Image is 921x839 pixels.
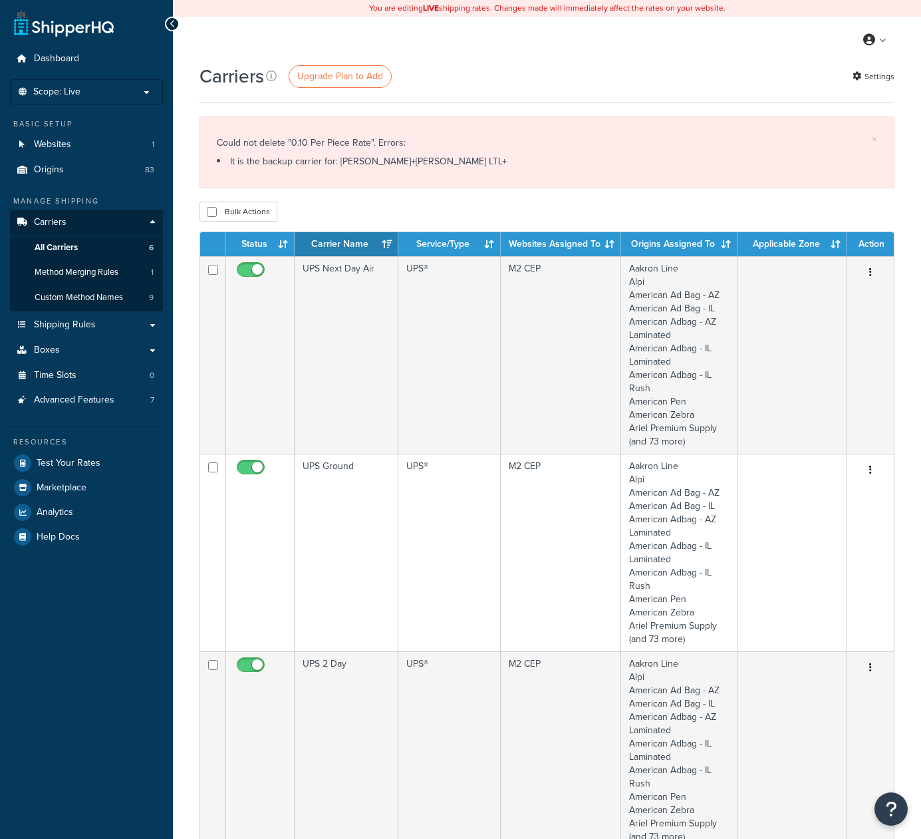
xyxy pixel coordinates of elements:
[10,363,163,388] li: Time Slots
[35,242,78,253] span: All Carriers
[149,292,154,303] span: 9
[37,458,100,469] span: Test Your Rates
[150,370,154,381] span: 0
[10,132,163,157] li: Websites
[10,236,163,260] a: All Carriers 6
[37,532,80,543] span: Help Docs
[10,158,163,182] a: Origins 83
[289,65,392,88] a: Upgrade Plan to Add
[737,232,847,256] th: Applicable Zone: activate to sort column ascending
[10,313,163,337] a: Shipping Rules
[152,139,154,150] span: 1
[37,482,86,494] span: Marketplace
[10,388,163,413] a: Advanced Features 7
[151,267,154,278] span: 1
[35,267,118,278] span: Method Merging Rules
[295,256,398,454] td: UPS Next Day Air
[847,232,894,256] th: Action
[37,507,73,518] span: Analytics
[501,256,621,454] td: M2 CEP
[398,454,501,651] td: UPS®
[34,217,66,228] span: Carriers
[10,388,163,413] li: Advanced Features
[10,476,163,500] a: Marketplace
[145,164,154,176] span: 83
[297,69,383,83] span: Upgrade Plan to Add
[423,2,439,14] b: LIVE
[199,63,264,89] h1: Carriers
[150,395,154,406] span: 7
[501,454,621,651] td: M2 CEP
[34,53,79,65] span: Dashboard
[621,454,737,651] td: Aakron Line Alpi American Ad Bag - AZ American Ad Bag - IL American Adbag - AZ Laminated American...
[398,232,501,256] th: Service/Type: activate to sort column ascending
[34,164,64,176] span: Origins
[874,792,908,826] button: Open Resource Center
[10,260,163,285] a: Method Merging Rules 1
[501,232,621,256] th: Websites Assigned To: activate to sort column ascending
[10,236,163,260] li: All Carriers
[149,242,154,253] span: 6
[35,292,123,303] span: Custom Method Names
[33,86,80,98] span: Scope: Live
[34,395,114,406] span: Advanced Features
[10,210,163,235] a: Carriers
[10,132,163,157] a: Websites 1
[10,500,163,524] a: Analytics
[10,158,163,182] li: Origins
[14,10,114,37] a: ShipperHQ Home
[10,47,163,71] a: Dashboard
[872,134,877,144] a: ×
[217,152,877,171] li: It is the backup carrier for: [PERSON_NAME]+[PERSON_NAME] LTL+
[853,67,894,86] a: Settings
[34,345,60,356] span: Boxes
[10,338,163,363] a: Boxes
[10,118,163,130] div: Basic Setup
[621,232,737,256] th: Origins Assigned To: activate to sort column ascending
[10,285,163,310] li: Custom Method Names
[10,525,163,549] a: Help Docs
[10,196,163,207] div: Manage Shipping
[217,134,877,171] div: Could not delete "0.10 Per Piece Rate". Errors:
[398,256,501,454] td: UPS®
[10,210,163,311] li: Carriers
[10,436,163,448] div: Resources
[34,370,76,381] span: Time Slots
[10,285,163,310] a: Custom Method Names 9
[621,256,737,454] td: Aakron Line Alpi American Ad Bag - AZ American Ad Bag - IL American Adbag - AZ Laminated American...
[295,454,398,651] td: UPS Ground
[34,319,96,331] span: Shipping Rules
[295,232,398,256] th: Carrier Name: activate to sort column ascending
[10,451,163,475] a: Test Your Rates
[226,232,295,256] th: Status: activate to sort column ascending
[10,260,163,285] li: Method Merging Rules
[34,139,71,150] span: Websites
[10,363,163,388] a: Time Slots 0
[199,202,277,222] button: Bulk Actions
